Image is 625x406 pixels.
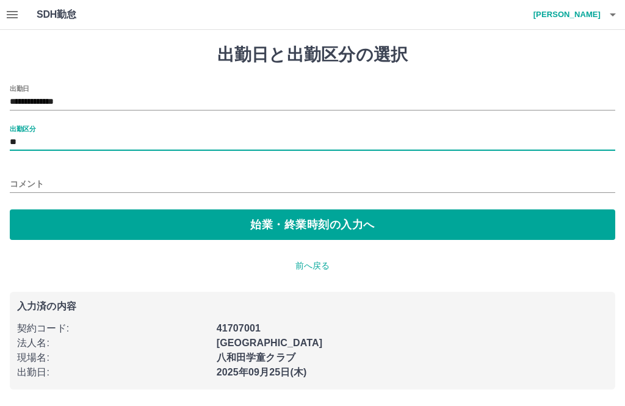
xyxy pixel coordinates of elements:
[217,323,261,333] b: 41707001
[217,352,295,363] b: 八和田学童クラブ
[217,367,307,377] b: 2025年09月25日(木)
[17,302,608,311] p: 入力済の内容
[10,259,615,272] p: 前へ戻る
[17,321,209,336] p: 契約コード :
[10,45,615,65] h1: 出勤日と出勤区分の選択
[10,209,615,240] button: 始業・終業時刻の入力へ
[17,350,209,365] p: 現場名 :
[217,338,323,348] b: [GEOGRAPHIC_DATA]
[10,124,35,133] label: 出勤区分
[10,84,29,93] label: 出勤日
[17,336,209,350] p: 法人名 :
[17,365,209,380] p: 出勤日 :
